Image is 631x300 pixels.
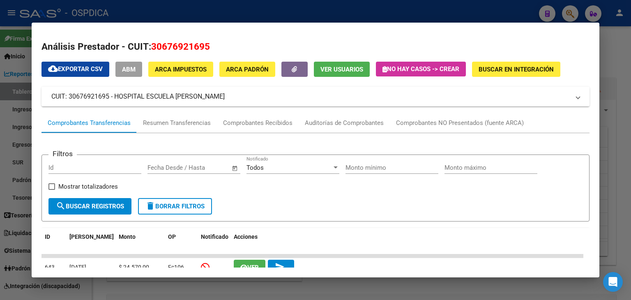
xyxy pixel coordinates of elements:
mat-icon: cloud_download [48,64,58,74]
div: Comprobantes Recibidos [223,118,292,128]
span: Mostrar totalizadores [58,182,118,192]
datatable-header-cell: Monto [115,228,165,255]
div: Comprobantes Transferencias [48,118,131,128]
span: Exportar CSV [48,65,103,73]
span: 643 [45,264,55,270]
span: ID [45,233,50,240]
span: Borrar Filtros [145,203,205,210]
span: Ver [247,264,259,271]
datatable-header-cell: Notificado [198,228,230,255]
div: Open Intercom Messenger [603,272,623,292]
button: Exportar CSV [41,62,109,77]
span: OP [168,233,176,240]
span: ARCA Impuestos [155,66,207,73]
span: Fc106 [168,264,184,270]
mat-expansion-panel-header: CUIT: 30676921695 - HOSPITAL ESCUELA [PERSON_NAME] [41,87,590,106]
div: Auditorías de Comprobantes [305,118,384,128]
div: Resumen Transferencias [143,118,211,128]
span: Acciones [234,233,258,240]
button: ARCA Padrón [219,62,275,77]
button: Buscar Registros [48,198,131,215]
span: [DATE] [69,264,86,270]
button: Buscar en Integración [472,62,560,77]
span: [PERSON_NAME] [69,233,114,240]
button: Ver Usuarios [314,62,370,77]
span: Buscar en Integración [479,66,554,73]
button: Borrar Filtros [138,198,212,215]
span: Buscar Registros [56,203,124,210]
button: Ver [234,260,265,275]
input: Fecha inicio [147,164,181,171]
span: No hay casos -> Crear [382,65,459,73]
button: No hay casos -> Crear [376,62,466,76]
mat-icon: search [56,201,66,211]
mat-icon: delete [145,201,155,211]
button: ABM [115,62,142,77]
mat-panel-title: CUIT: 30676921695 - HOSPITAL ESCUELA [PERSON_NAME] [51,92,570,102]
div: Comprobantes NO Presentados (fuente ARCA) [396,118,524,128]
mat-icon: send [275,262,285,272]
datatable-header-cell: ID [41,228,66,255]
span: ARCA Padrón [226,66,269,73]
datatable-header-cell: OP [165,228,198,255]
span: $ 24.570,00 [119,264,149,270]
h2: Análisis Prestador - CUIT: [41,40,590,54]
span: Monto [119,233,136,240]
button: ARCA Impuestos [148,62,213,77]
span: Todos [246,164,264,171]
span: ABM [122,66,136,73]
input: Fecha fin [188,164,228,171]
h3: Filtros [48,148,77,159]
span: Ver Usuarios [320,66,363,73]
datatable-header-cell: Fecha T. [66,228,115,255]
datatable-header-cell: Acciones [230,228,583,255]
button: Open calendar [230,164,240,173]
span: Notificado [201,233,228,240]
span: 30676921695 [151,41,210,52]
